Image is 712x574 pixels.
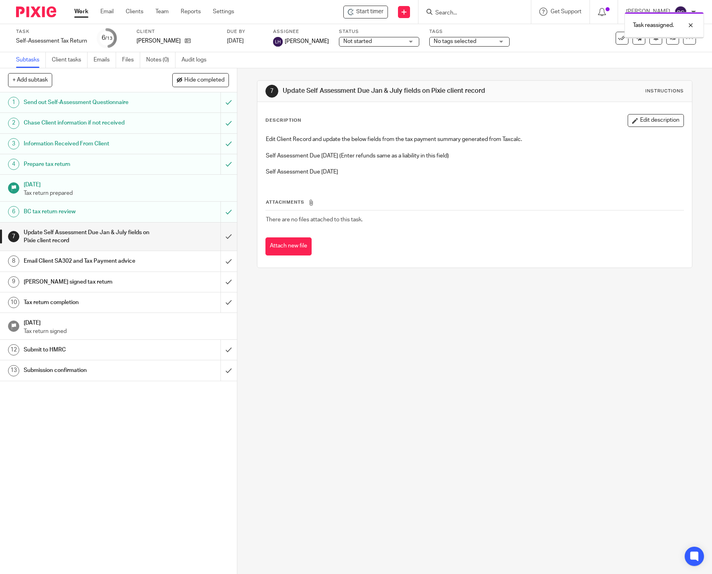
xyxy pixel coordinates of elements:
[339,29,419,35] label: Status
[16,29,87,35] label: Task
[16,6,56,17] img: Pixie
[8,365,19,376] div: 13
[285,37,329,45] span: [PERSON_NAME]
[24,96,150,108] h1: Send out Self-Assessment Questionnaire
[182,52,212,68] a: Audit logs
[8,206,19,217] div: 6
[122,52,140,68] a: Files
[8,344,19,355] div: 12
[343,6,388,18] div: Andrews, Janet Patricia - Self-Assessment Tax Return
[24,179,229,189] h1: [DATE]
[628,114,684,127] button: Edit description
[8,118,19,129] div: 2
[8,138,19,149] div: 3
[674,6,687,18] img: svg%3E
[24,364,150,376] h1: Submission confirmation
[100,8,114,16] a: Email
[434,39,476,44] span: No tags selected
[8,97,19,108] div: 1
[172,73,229,87] button: Hide completed
[24,189,229,197] p: Tax return prepared
[24,296,150,308] h1: Tax return completion
[645,88,684,94] div: Instructions
[94,52,116,68] a: Emails
[8,297,19,308] div: 10
[633,21,674,29] p: Task reassigned.
[24,344,150,356] h1: Submit to HMRC
[227,29,263,35] label: Due by
[266,200,304,204] span: Attachments
[137,37,181,45] p: [PERSON_NAME]
[273,37,283,47] img: svg%3E
[8,276,19,288] div: 9
[273,29,329,35] label: Assignee
[74,8,88,16] a: Work
[266,135,683,143] p: Edit Client Record and update the below fields from the tax payment summary generated from Taxcalc.
[24,317,229,327] h1: [DATE]
[24,138,150,150] h1: Information Received From Client
[102,33,112,43] div: 6
[266,152,683,160] p: Self Assessment Due [DATE] (Enter refunds same as a liability in this field)
[266,168,683,176] p: Self Assessment Due [DATE]
[8,159,19,170] div: 4
[213,8,234,16] a: Settings
[24,158,150,170] h1: Prepare tax return
[265,237,312,255] button: Attach new file
[265,85,278,98] div: 7
[266,217,363,223] span: There are no files attached to this task.
[24,255,150,267] h1: Email Client SA302 and Tax Payment advice
[16,52,46,68] a: Subtasks
[184,77,224,84] span: Hide completed
[24,206,150,218] h1: BC tax return review
[52,52,88,68] a: Client tasks
[16,37,87,45] div: Self-Assessment Tax Return
[343,39,372,44] span: Not started
[24,327,229,335] p: Tax return signed
[24,117,150,129] h1: Chase Client information if not received
[181,8,201,16] a: Reports
[126,8,143,16] a: Clients
[265,117,301,124] p: Description
[146,52,175,68] a: Notes (0)
[8,255,19,267] div: 8
[105,36,112,41] small: /13
[24,227,150,247] h1: Update Self Assessment Due Jan & July fields on Pixie client record
[8,73,52,87] button: + Add subtask
[8,231,19,242] div: 7
[227,38,244,44] span: [DATE]
[155,8,169,16] a: Team
[283,87,492,95] h1: Update Self Assessment Due Jan & July fields on Pixie client record
[137,29,217,35] label: Client
[24,276,150,288] h1: [PERSON_NAME] signed tax return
